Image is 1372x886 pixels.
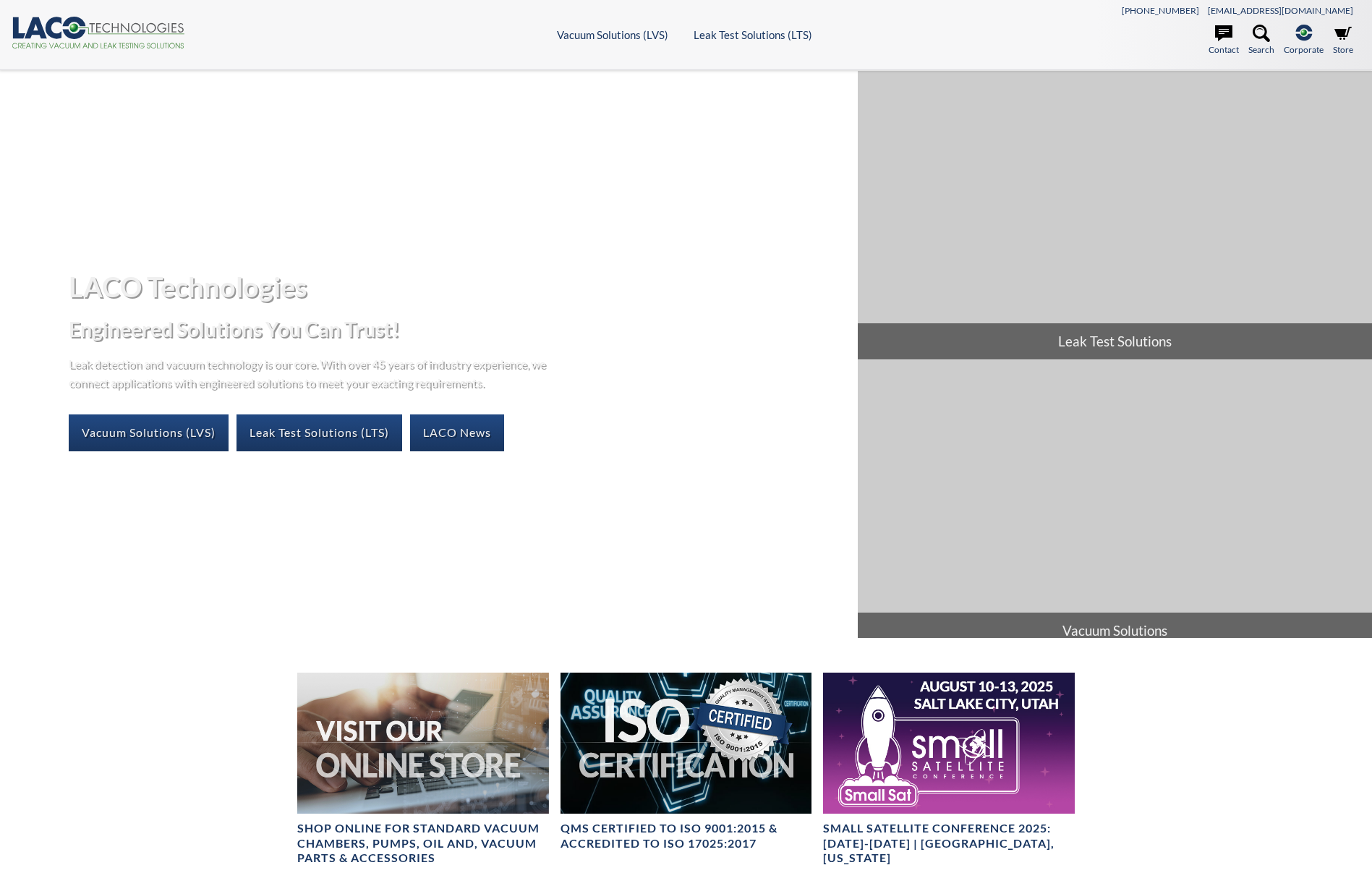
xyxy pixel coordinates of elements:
span: Leak Test Solutions [858,323,1372,359]
a: Vacuum Solutions (LVS) [557,28,668,41]
h4: QMS CERTIFIED to ISO 9001:2015 & Accredited to ISO 17025:2017 [561,821,811,851]
a: ISO Certification headerQMS CERTIFIED to ISO 9001:2015 & Accredited to ISO 17025:2017 [561,673,811,851]
a: LACO News [410,414,504,451]
a: Store [1333,25,1353,56]
span: Corporate [1284,43,1324,56]
h4: Small Satellite Conference 2025: [DATE]-[DATE] | [GEOGRAPHIC_DATA], [US_STATE] [823,821,1074,866]
h1: LACO Technologies [69,269,846,304]
a: [EMAIL_ADDRESS][DOMAIN_NAME] [1208,5,1353,16]
a: [PHONE_NUMBER] [1122,5,1199,16]
a: Contact [1209,25,1239,56]
a: Leak Test Solutions [858,71,1372,359]
a: Leak Test Solutions (LTS) [237,414,402,451]
a: Small Satellite Conference 2025: August 10-13 | Salt Lake City, UtahSmall Satellite Conference 20... [823,673,1074,866]
span: Vacuum Solutions [858,613,1372,649]
a: Leak Test Solutions (LTS) [694,28,812,41]
a: Search [1248,25,1274,56]
h2: Engineered Solutions You Can Trust! [69,316,846,343]
p: Leak detection and vacuum technology is our core. With over 45 years of industry experience, we c... [69,354,553,391]
h4: SHOP ONLINE FOR STANDARD VACUUM CHAMBERS, PUMPS, OIL AND, VACUUM PARTS & ACCESSORIES [297,821,548,866]
a: Vacuum Solutions (LVS) [69,414,229,451]
a: Visit Our Online Store headerSHOP ONLINE FOR STANDARD VACUUM CHAMBERS, PUMPS, OIL AND, VACUUM PAR... [297,673,548,866]
a: Vacuum Solutions [858,360,1372,649]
